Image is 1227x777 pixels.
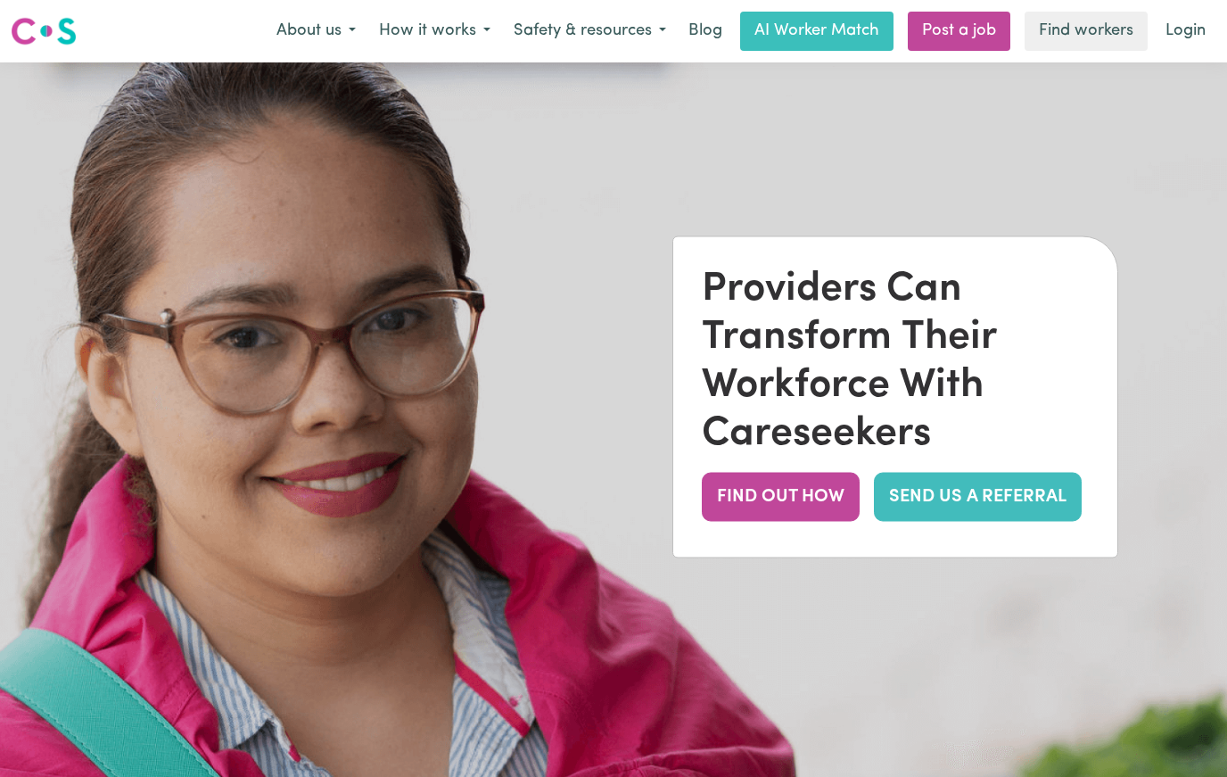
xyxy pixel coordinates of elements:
[11,15,77,47] img: Careseekers logo
[678,12,733,51] a: Blog
[874,472,1082,521] a: SEND US A REFERRAL
[702,265,1089,458] div: Providers Can Transform Their Workforce With Careseekers
[502,12,678,50] button: Safety & resources
[740,12,893,51] a: AI Worker Match
[265,12,367,50] button: About us
[908,12,1010,51] a: Post a job
[702,472,860,521] button: FIND OUT HOW
[11,11,77,52] a: Careseekers logo
[1155,12,1216,51] a: Login
[1156,706,1213,763] iframe: Button to launch messaging window
[367,12,502,50] button: How it works
[1025,12,1148,51] a: Find workers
